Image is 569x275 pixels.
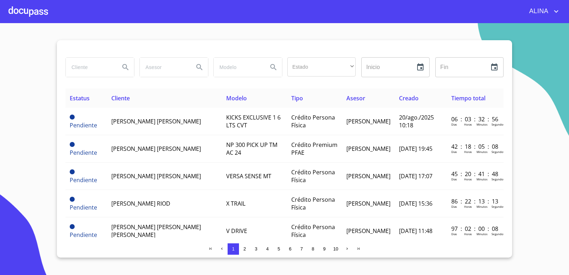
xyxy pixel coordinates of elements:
span: Crédito Persona Física [291,223,335,239]
span: V DRIVE [226,227,247,235]
button: Search [117,59,134,76]
span: Crédito Premium PFAE [291,141,337,157]
p: Dias [451,150,457,154]
button: 2 [239,243,250,255]
p: 97 : 02 : 00 : 08 [451,225,499,233]
span: [PERSON_NAME] [PERSON_NAME] [111,117,201,125]
p: Segundos [491,232,505,236]
span: Pendiente [70,115,75,120]
span: [PERSON_NAME] RIOD [111,200,170,207]
button: 3 [250,243,262,255]
span: ALINA [524,6,552,17]
span: Cliente [111,94,130,102]
span: 20/ago./2025 10:18 [399,113,434,129]
div: ​ [287,57,356,76]
input: search [66,58,114,77]
button: 5 [273,243,284,255]
span: Creado [399,94,419,102]
p: Horas [464,150,472,154]
p: Segundos [491,150,505,154]
span: Estatus [70,94,90,102]
p: Dias [451,177,457,181]
span: Tipo [291,94,303,102]
span: 2 [243,246,246,252]
span: Crédito Persona Física [291,168,335,184]
span: 6 [289,246,291,252]
span: VERSA SENSE MT [226,172,271,180]
span: [DATE] 19:45 [399,145,432,153]
button: 10 [330,243,341,255]
p: Minutos [477,232,488,236]
button: 6 [284,243,296,255]
span: [PERSON_NAME] [346,172,390,180]
p: Segundos [491,177,505,181]
p: 86 : 22 : 13 : 13 [451,197,499,205]
span: [DATE] 17:07 [399,172,432,180]
input: search [214,58,262,77]
span: 4 [266,246,268,252]
button: account of current user [524,6,560,17]
span: Pendiente [70,231,97,239]
span: 1 [232,246,234,252]
span: [DATE] 11:48 [399,227,432,235]
span: 7 [300,246,303,252]
p: Segundos [491,205,505,208]
p: Dias [451,205,457,208]
span: Tiempo total [451,94,485,102]
span: 3 [255,246,257,252]
span: Asesor [346,94,365,102]
span: [PERSON_NAME] [346,117,390,125]
p: Segundos [491,122,505,126]
span: Pendiente [70,121,97,129]
span: 5 [277,246,280,252]
span: 10 [333,246,338,252]
span: X TRAIL [226,200,245,207]
p: Horas [464,205,472,208]
p: Minutos [477,150,488,154]
span: Pendiente [70,224,75,229]
span: Pendiente [70,197,75,202]
span: Crédito Persona Física [291,196,335,211]
span: [PERSON_NAME] [PERSON_NAME] [PERSON_NAME] [111,223,201,239]
span: [PERSON_NAME] [PERSON_NAME] [111,145,201,153]
p: Minutos [477,205,488,208]
p: Horas [464,232,472,236]
span: Pendiente [70,169,75,174]
span: NP 300 PICK UP TM AC 24 [226,141,277,157]
span: Crédito Persona Física [291,113,335,129]
span: Pendiente [70,203,97,211]
button: 9 [319,243,330,255]
input: search [140,58,188,77]
span: [DATE] 15:36 [399,200,432,207]
span: 9 [323,246,325,252]
span: KICKS EXCLUSIVE 1 6 LTS CVT [226,113,281,129]
span: Pendiente [70,149,97,157]
span: 8 [312,246,314,252]
button: 1 [228,243,239,255]
span: [PERSON_NAME] [346,227,390,235]
span: Pendiente [70,142,75,147]
p: 06 : 03 : 32 : 56 [451,115,499,123]
p: 45 : 20 : 41 : 48 [451,170,499,178]
span: [PERSON_NAME] [346,200,390,207]
p: Minutos [477,177,488,181]
p: Dias [451,122,457,126]
button: 8 [307,243,319,255]
span: [PERSON_NAME] [346,145,390,153]
span: Pendiente [70,176,97,184]
button: Search [265,59,282,76]
p: Minutos [477,122,488,126]
p: Dias [451,232,457,236]
span: Modelo [226,94,247,102]
p: Horas [464,177,472,181]
p: Horas [464,122,472,126]
span: [PERSON_NAME] [PERSON_NAME] [111,172,201,180]
button: 4 [262,243,273,255]
button: Search [191,59,208,76]
p: 42 : 18 : 05 : 08 [451,143,499,150]
button: 7 [296,243,307,255]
